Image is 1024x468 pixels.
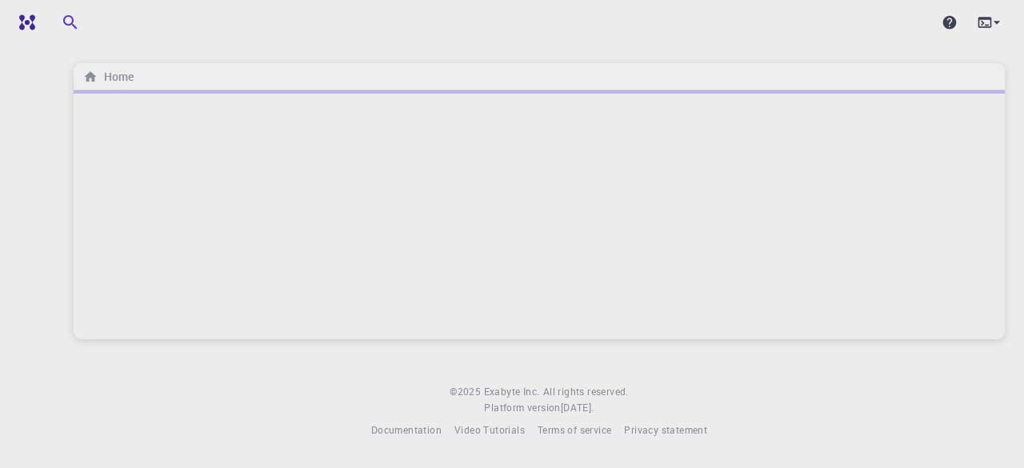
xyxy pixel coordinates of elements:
[624,422,707,438] a: Privacy statement
[98,68,134,86] h6: Home
[454,422,525,438] a: Video Tutorials
[80,68,137,86] nav: breadcrumb
[371,422,442,438] a: Documentation
[484,384,540,400] a: Exabyte Inc.
[371,423,442,436] span: Documentation
[484,400,560,416] span: Platform version
[561,400,594,416] a: [DATE].
[454,423,525,436] span: Video Tutorials
[538,422,611,438] a: Terms of service
[624,423,707,436] span: Privacy statement
[450,384,483,400] span: © 2025
[561,401,594,414] span: [DATE] .
[543,384,629,400] span: All rights reserved.
[13,14,35,30] img: logo
[484,385,540,398] span: Exabyte Inc.
[538,423,611,436] span: Terms of service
